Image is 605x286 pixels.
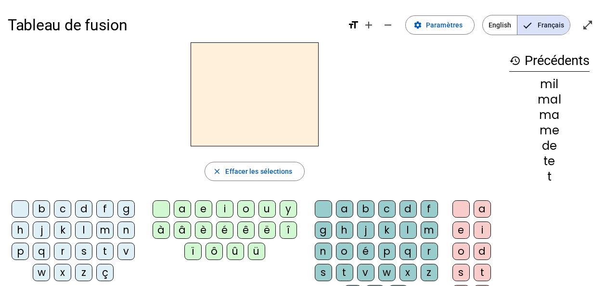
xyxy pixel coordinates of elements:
div: h [12,221,29,239]
div: de [509,140,590,152]
div: a [336,200,353,218]
button: Entrer en plein écran [578,15,597,35]
div: q [399,243,417,260]
div: te [509,156,590,167]
span: Effacer les sélections [225,166,292,177]
div: mil [509,78,590,90]
div: w [378,264,396,281]
div: h [336,221,353,239]
h3: Précédents [509,50,590,72]
button: Augmenter la taille de la police [359,15,378,35]
div: m [421,221,438,239]
div: b [33,200,50,218]
div: n [117,221,135,239]
div: è [195,221,212,239]
mat-icon: format_size [348,19,359,31]
div: v [117,243,135,260]
h1: Tableau de fusion [8,10,340,40]
div: d [75,200,92,218]
div: g [117,200,135,218]
div: b [357,200,374,218]
div: ï [184,243,202,260]
div: k [378,221,396,239]
div: s [315,264,332,281]
div: m [96,221,114,239]
div: p [12,243,29,260]
div: j [33,221,50,239]
mat-icon: remove [382,19,394,31]
div: î [280,221,297,239]
div: x [54,264,71,281]
div: p [378,243,396,260]
div: r [54,243,71,260]
div: i [474,221,491,239]
div: û [227,243,244,260]
mat-icon: settings [413,21,422,29]
div: f [421,200,438,218]
mat-icon: open_in_full [582,19,593,31]
div: z [75,264,92,281]
div: ê [237,221,255,239]
div: i [216,200,233,218]
div: v [357,264,374,281]
button: Paramètres [405,15,475,35]
mat-icon: add [363,19,374,31]
div: w [33,264,50,281]
div: t [96,243,114,260]
div: é [357,243,374,260]
div: ü [248,243,265,260]
div: c [54,200,71,218]
span: Français [517,15,570,35]
div: à [153,221,170,239]
div: t [336,264,353,281]
div: f [96,200,114,218]
div: me [509,125,590,136]
div: e [452,221,470,239]
div: u [258,200,276,218]
div: l [75,221,92,239]
mat-icon: history [509,55,521,66]
div: d [399,200,417,218]
div: ô [206,243,223,260]
div: r [421,243,438,260]
div: g [315,221,332,239]
div: ma [509,109,590,121]
div: l [399,221,417,239]
div: c [378,200,396,218]
div: t [474,264,491,281]
div: n [315,243,332,260]
div: s [75,243,92,260]
div: s [452,264,470,281]
span: Paramètres [426,19,463,31]
div: ç [96,264,114,281]
div: t [509,171,590,182]
div: o [336,243,353,260]
div: a [174,200,191,218]
div: j [357,221,374,239]
div: â [174,221,191,239]
mat-icon: close [213,167,221,176]
div: mal [509,94,590,105]
div: q [33,243,50,260]
div: o [237,200,255,218]
div: e [195,200,212,218]
span: English [483,15,517,35]
div: x [399,264,417,281]
div: k [54,221,71,239]
div: a [474,200,491,218]
div: o [452,243,470,260]
div: é [216,221,233,239]
button: Diminuer la taille de la police [378,15,398,35]
div: z [421,264,438,281]
button: Effacer les sélections [205,162,304,181]
div: y [280,200,297,218]
div: ë [258,221,276,239]
div: d [474,243,491,260]
mat-button-toggle-group: Language selection [482,15,570,35]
